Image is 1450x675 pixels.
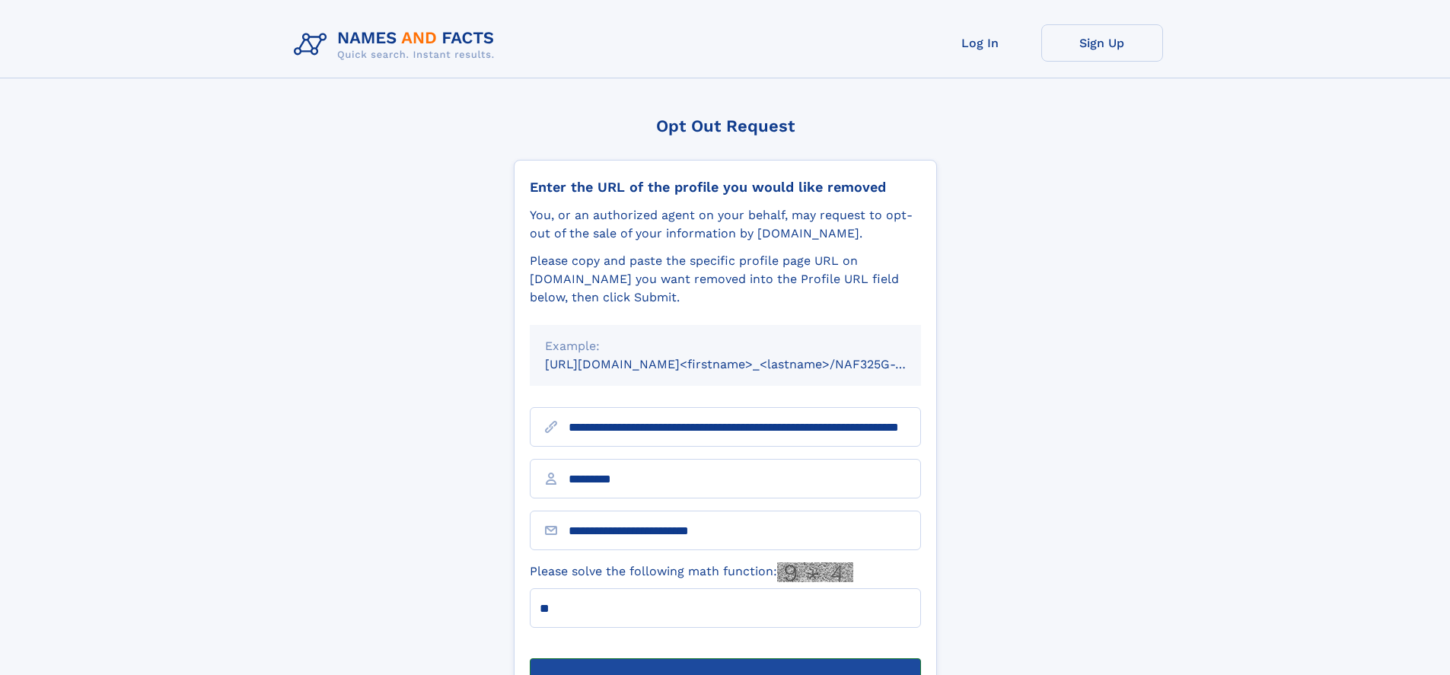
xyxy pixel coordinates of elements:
[530,252,921,307] div: Please copy and paste the specific profile page URL on [DOMAIN_NAME] you want removed into the Pr...
[530,562,853,582] label: Please solve the following math function:
[1041,24,1163,62] a: Sign Up
[919,24,1041,62] a: Log In
[530,206,921,243] div: You, or an authorized agent on your behalf, may request to opt-out of the sale of your informatio...
[545,337,906,355] div: Example:
[288,24,507,65] img: Logo Names and Facts
[530,179,921,196] div: Enter the URL of the profile you would like removed
[514,116,937,135] div: Opt Out Request
[545,357,950,371] small: [URL][DOMAIN_NAME]<firstname>_<lastname>/NAF325G-xxxxxxxx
